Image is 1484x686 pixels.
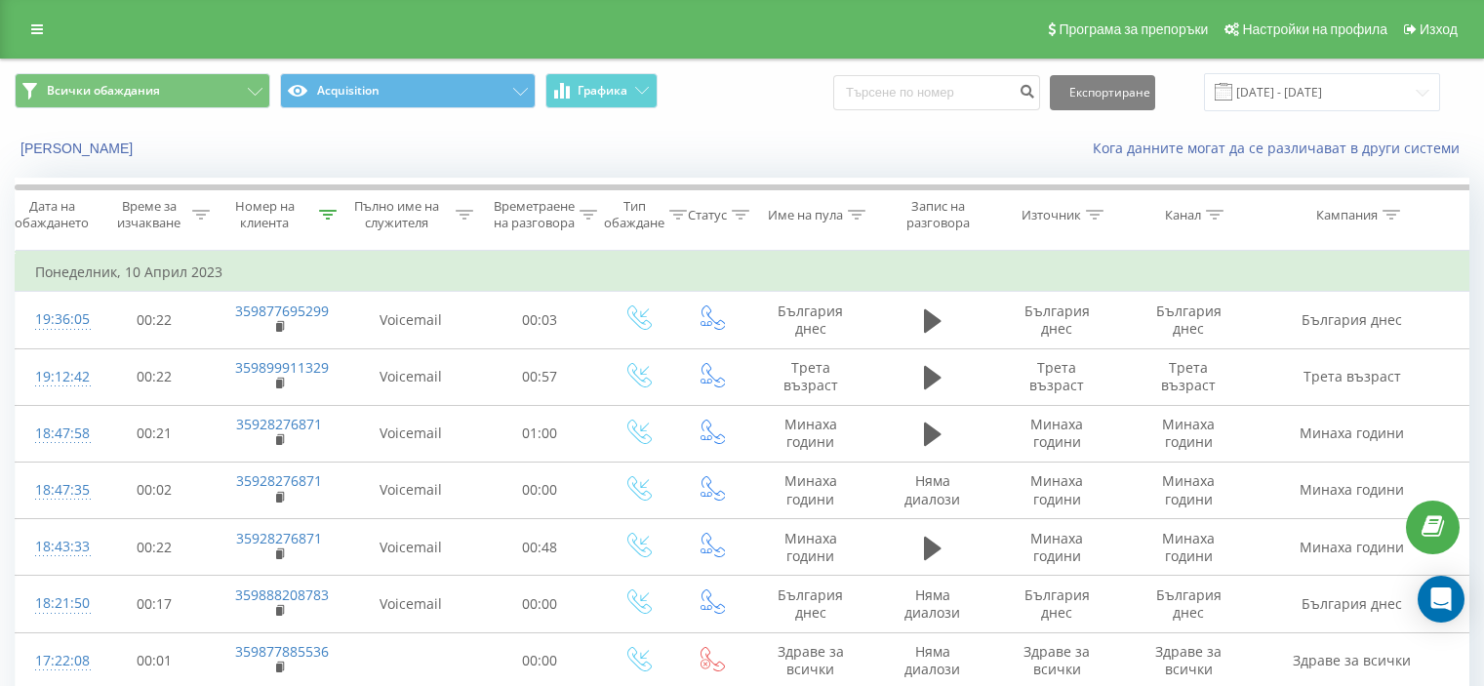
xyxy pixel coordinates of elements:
td: Минаха години [1255,519,1450,576]
a: 359877885536 [235,642,329,661]
td: Минаха години [991,462,1123,518]
div: Източник [1022,207,1081,223]
td: 00:22 [94,348,216,405]
a: Кога данните могат да се различават в други системи [1093,139,1469,157]
span: Изход [1420,21,1458,37]
div: Времетраене на разговора [494,198,575,231]
div: 18:43:33 [35,528,74,566]
td: България днес [747,292,874,348]
div: Време за изчакване [110,198,187,231]
td: Трета възраст [991,348,1123,405]
td: 00:57 [479,348,601,405]
div: Канал [1165,207,1201,223]
td: Минаха години [1255,405,1450,462]
div: 19:12:42 [35,358,74,396]
td: България днес [991,292,1123,348]
td: България днес [1123,576,1255,632]
button: Графика [545,73,658,108]
td: България днес [1123,292,1255,348]
span: Няма диалози [904,471,960,507]
button: Всички обаждания [15,73,270,108]
td: Трета възраст [747,348,874,405]
td: Минаха години [747,462,874,518]
td: 00:22 [94,519,216,576]
span: Всички обаждания [47,83,160,99]
a: 35928276871 [236,415,322,433]
td: 00:21 [94,405,216,462]
button: Acquisition [280,73,536,108]
td: 00:48 [479,519,601,576]
span: Няма диалози [904,642,960,678]
span: Настройки на профила [1242,21,1387,37]
td: Минаха години [991,519,1123,576]
td: Трета възраст [1255,348,1450,405]
span: Програма за препоръки [1059,21,1208,37]
input: Търсене по номер [833,75,1040,110]
td: Минаха години [747,405,874,462]
td: Минаха години [1123,405,1255,462]
div: Пълно име на служителя [342,198,452,231]
button: Експортиране [1050,75,1155,110]
div: 18:47:58 [35,415,74,453]
span: Графика [578,84,627,98]
td: България днес [991,576,1123,632]
td: Минаха години [1123,519,1255,576]
button: [PERSON_NAME] [15,140,142,157]
td: 00:00 [479,462,601,518]
div: Статус [688,207,727,223]
td: Voicemail [342,292,479,348]
td: Voicemail [342,405,479,462]
span: Няма диалози [904,585,960,622]
div: 18:21:50 [35,585,74,623]
a: 359888208783 [235,585,329,604]
div: Номер на клиента [216,198,315,231]
div: Кампания [1316,207,1378,223]
td: 00:00 [479,576,601,632]
td: Voicemail [342,348,479,405]
td: Voicemail [342,576,479,632]
a: 359899911329 [235,358,329,377]
a: 35928276871 [236,529,322,547]
td: 00:17 [94,576,216,632]
td: България днес [1255,292,1450,348]
div: Име на пула [768,207,843,223]
div: Тип обаждане [604,198,664,231]
td: Минаха години [1255,462,1450,518]
td: България днес [1255,576,1450,632]
td: Минаха години [747,519,874,576]
div: 19:36:05 [35,301,74,339]
a: 359877695299 [235,302,329,320]
td: България днес [747,576,874,632]
div: Open Intercom Messenger [1418,576,1464,623]
div: 18:47:35 [35,471,74,509]
td: Минаха години [1123,462,1255,518]
td: 00:02 [94,462,216,518]
div: Дата на обаждането [15,198,89,231]
td: 00:03 [479,292,601,348]
td: Минаха години [991,405,1123,462]
td: Voicemail [342,519,479,576]
a: 35928276871 [236,471,322,490]
td: Voicemail [342,462,479,518]
td: 00:22 [94,292,216,348]
td: Трета възраст [1123,348,1255,405]
td: 01:00 [479,405,601,462]
div: Запис на разговора [891,198,985,231]
div: 17:22:08 [35,642,74,680]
